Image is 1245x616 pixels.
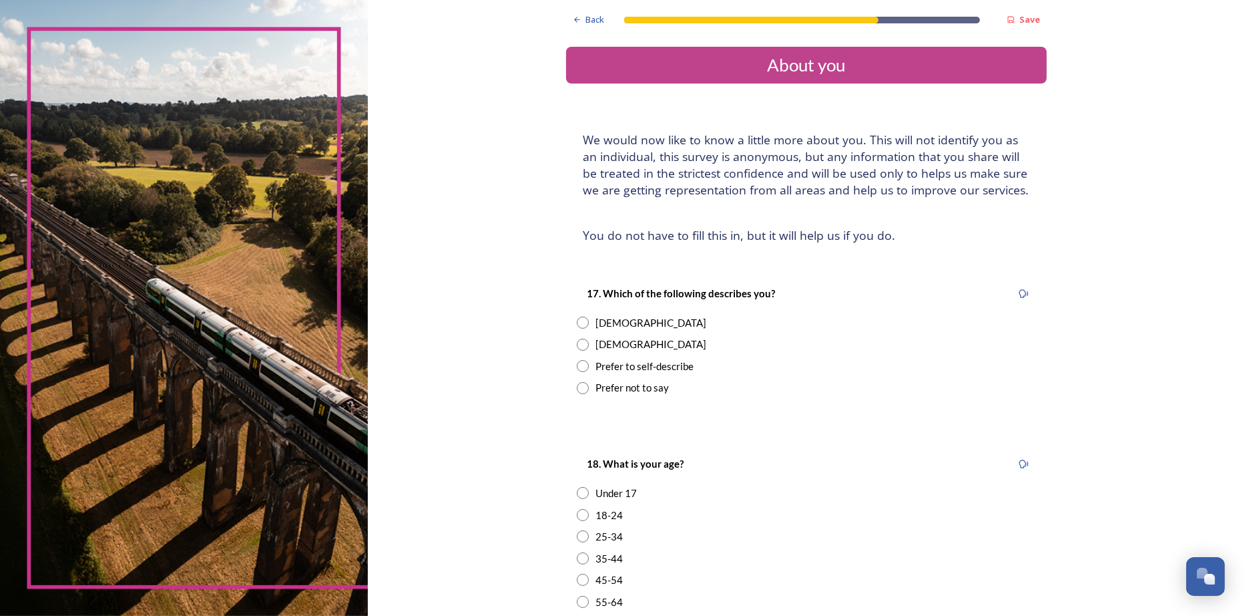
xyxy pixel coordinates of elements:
[585,13,604,26] span: Back
[583,132,1030,198] h4: We would now like to know a little more about you. This will not identify you as an individual, t...
[595,337,706,352] div: [DEMOGRAPHIC_DATA]
[587,458,684,470] strong: 18. What is your age?
[595,359,694,374] div: Prefer to self-describe
[571,52,1041,78] div: About you
[587,287,775,299] strong: 17. Which of the following describes you?
[583,227,1030,244] h4: You do not have to fill this in, but it will help us if you do.
[595,315,706,331] div: [DEMOGRAPHIC_DATA]
[595,529,623,545] div: 25-34
[595,595,623,610] div: 55-64
[595,508,623,523] div: 18-24
[595,380,669,396] div: Prefer not to say
[1186,557,1225,596] button: Open Chat
[595,551,623,567] div: 35-44
[1019,13,1040,25] strong: Save
[595,486,637,501] div: Under 17
[595,573,623,588] div: 45-54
